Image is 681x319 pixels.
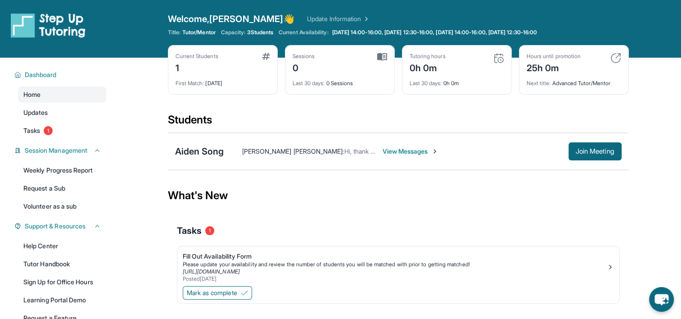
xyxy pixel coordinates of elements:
[176,80,204,87] span: First Match :
[527,80,551,87] span: Next title :
[183,252,607,261] div: Fill Out Availability Form
[177,246,619,284] a: Fill Out Availability FormPlease update your availability and review the number of students you w...
[205,226,214,235] span: 1
[18,198,106,214] a: Volunteer as a sub
[332,29,537,36] span: [DATE] 14:00-16:00, [DATE] 12:30-16:00, [DATE] 14:00-16:00, [DATE] 12:30-16:00
[293,80,325,87] span: Last 30 days :
[383,147,439,156] span: View Messages
[168,176,629,215] div: What's New
[410,53,446,60] div: Tutoring hours
[221,29,246,36] span: Capacity:
[610,53,621,64] img: card
[527,60,581,74] div: 25h 0m
[177,224,202,237] span: Tasks
[11,13,86,38] img: logo
[21,146,101,155] button: Session Management
[431,148,438,155] img: Chevron-Right
[18,292,106,308] a: Learning Portal Demo
[410,60,446,74] div: 0h 0m
[377,53,387,61] img: card
[183,261,607,268] div: Please update your availability and review the number of students you will be matched with prior ...
[176,74,270,87] div: [DATE]
[527,74,621,87] div: Advanced Tutor/Mentor
[183,275,607,283] div: Posted [DATE]
[293,74,387,87] div: 0 Sessions
[168,113,629,132] div: Students
[18,87,106,103] a: Home
[25,146,87,155] span: Session Management
[21,222,101,231] button: Support & Resources
[175,145,224,158] div: Aiden Song
[247,29,273,36] span: 3 Students
[262,53,270,60] img: card
[176,53,218,60] div: Current Students
[361,14,370,23] img: Chevron Right
[183,286,252,300] button: Mark as complete
[410,80,442,87] span: Last 30 days :
[330,29,539,36] a: [DATE] 14:00-16:00, [DATE] 12:30-16:00, [DATE] 14:00-16:00, [DATE] 12:30-16:00
[18,256,106,272] a: Tutor Handbook
[168,13,295,25] span: Welcome, [PERSON_NAME] 👋
[183,268,240,275] a: [URL][DOMAIN_NAME]
[18,180,106,196] a: Request a Sub
[527,53,581,60] div: Hours until promotion
[18,274,106,290] a: Sign Up for Office Hours
[568,142,622,160] button: Join Meeting
[18,238,106,254] a: Help Center
[293,53,315,60] div: Sessions
[18,105,106,121] a: Updates
[187,288,237,297] span: Mark as complete
[649,287,674,312] button: chat-button
[242,147,344,155] span: [PERSON_NAME] [PERSON_NAME] :
[241,289,248,296] img: Mark as complete
[18,162,106,178] a: Weekly Progress Report
[168,29,180,36] span: Title:
[21,70,101,79] button: Dashboard
[307,14,370,23] a: Update Information
[25,222,86,231] span: Support & Resources
[176,60,218,74] div: 1
[18,123,106,139] a: Tasks1
[279,29,328,36] span: Current Availability:
[23,108,48,117] span: Updates
[23,90,41,99] span: Home
[25,70,57,79] span: Dashboard
[44,126,53,135] span: 1
[576,149,614,154] span: Join Meeting
[23,126,40,135] span: Tasks
[182,29,216,36] span: Tutor/Mentor
[293,60,315,74] div: 0
[493,53,504,64] img: card
[410,74,504,87] div: 0h 0m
